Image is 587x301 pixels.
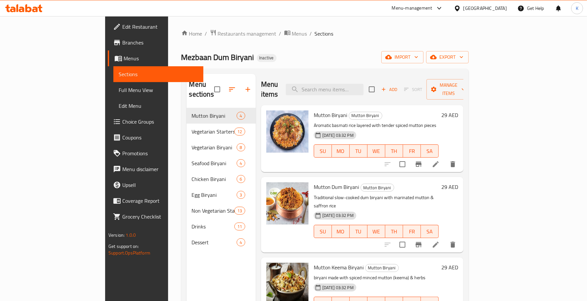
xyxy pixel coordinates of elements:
[426,51,469,63] button: export
[119,70,198,78] span: Sections
[314,194,439,210] p: Traditional slow-cooked dum biryani with marinated mutton & saffron rice
[108,50,203,66] a: Menus
[187,187,256,203] div: Egg Biryani3
[108,35,203,50] a: Branches
[187,155,256,171] div: Seafood Biryani4
[237,143,245,151] div: items
[314,121,439,130] p: Aromatic basmati rice layered with tender spiced mutton pieces
[314,225,332,238] button: SU
[432,160,440,168] a: Edit menu item
[349,112,382,120] div: Mutton Biryani
[237,112,245,120] div: items
[396,157,409,171] span: Select to update
[192,128,235,135] div: Vegetarian Starters
[108,130,203,145] a: Coupons
[192,143,237,151] span: Vegetarian Biryani
[122,181,198,189] span: Upsell
[388,146,400,156] span: TH
[406,227,418,236] span: FR
[224,81,240,97] span: Sort sections
[421,225,439,238] button: SA
[381,51,424,63] button: import
[320,132,356,138] span: [DATE] 03:32 PM
[361,184,394,192] span: Mutton Biryani
[320,212,356,219] span: [DATE] 03:32 PM
[286,84,364,95] input: search
[108,145,203,161] a: Promotions
[431,53,463,61] span: export
[317,146,329,156] span: SU
[108,193,203,209] a: Coverage Report
[235,224,245,230] span: 11
[314,274,439,282] p: biryani made with spiced minced mutton (keema) & herbs
[237,144,245,151] span: 8
[385,144,403,158] button: TH
[108,114,203,130] a: Choice Groups
[113,98,203,114] a: Edit Menu
[445,237,461,253] button: delete
[108,19,203,35] a: Edit Restaurant
[235,129,245,135] span: 12
[181,29,469,38] nav: breadcrumb
[441,110,458,120] h6: 29 AED
[122,118,198,126] span: Choice Groups
[335,227,347,236] span: MO
[192,175,237,183] span: Chicken Biryani
[192,238,237,246] span: Dessert
[192,207,235,215] div: Non Vegetarian Starters
[187,234,256,250] div: Dessert4
[370,146,383,156] span: WE
[392,4,432,12] div: Menu-management
[113,82,203,98] a: Full Menu View
[400,84,426,95] span: Select section first
[370,227,383,236] span: WE
[122,165,198,173] span: Menu disclaimer
[108,209,203,225] a: Grocery Checklist
[192,112,237,120] span: Mutton Biryani
[108,177,203,193] a: Upsell
[350,225,367,238] button: TU
[122,149,198,157] span: Promotions
[424,146,436,156] span: SA
[379,84,400,95] button: Add
[314,182,359,192] span: Mutton Dum Biryani
[237,160,245,166] span: 4
[237,113,245,119] span: 4
[463,5,507,12] div: [GEOGRAPHIC_DATA]
[403,144,421,158] button: FR
[396,238,409,252] span: Select to update
[284,29,307,38] a: Menus
[240,81,256,97] button: Add section
[352,227,365,236] span: TU
[379,84,400,95] span: Add item
[192,223,235,230] span: Drinks
[119,86,198,94] span: Full Menu View
[367,225,385,238] button: WE
[320,285,356,291] span: [DATE] 03:32 PM
[218,30,277,38] span: Restaurants management
[314,144,332,158] button: SU
[432,241,440,249] a: Edit menu item
[421,144,439,158] button: SA
[266,182,308,225] img: Mutton Dum Biryani
[235,208,245,214] span: 13
[441,182,458,192] h6: 29 AED
[314,262,364,272] span: Mutton Keema Biryani
[187,105,256,253] nav: Menu sections
[122,23,198,31] span: Edit Restaurant
[234,128,245,135] div: items
[411,237,426,253] button: Branch-specific-item
[122,134,198,141] span: Coupons
[332,144,350,158] button: MO
[181,50,254,65] span: Mezbaan Dum Biryani
[108,161,203,177] a: Menu disclaimer
[237,159,245,167] div: items
[234,207,245,215] div: items
[403,225,421,238] button: FR
[441,263,458,272] h6: 29 AED
[445,156,461,172] button: delete
[124,54,198,62] span: Menus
